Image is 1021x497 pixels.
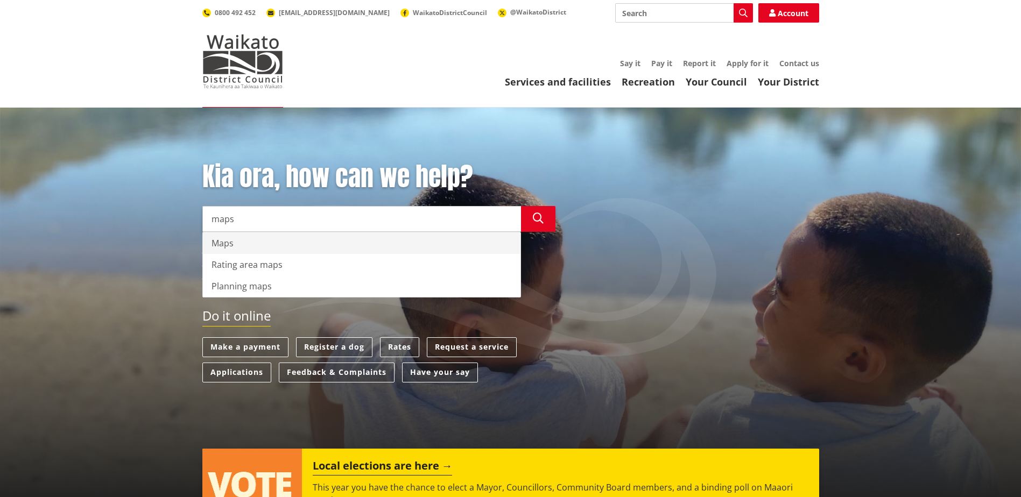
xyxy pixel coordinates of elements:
[758,75,819,88] a: Your District
[971,452,1010,491] iframe: Messenger Launcher
[683,58,716,68] a: Report it
[380,337,419,357] a: Rates
[620,58,640,68] a: Say it
[202,34,283,88] img: Waikato District Council - Te Kaunihera aa Takiwaa o Waikato
[202,206,521,232] input: Search input
[203,232,520,254] div: Maps
[505,75,611,88] a: Services and facilities
[413,8,487,17] span: WaikatoDistrictCouncil
[779,58,819,68] a: Contact us
[279,363,395,382] a: Feedback & Complaints
[622,75,675,88] a: Recreation
[651,58,672,68] a: Pay it
[202,161,555,193] h1: Kia ora, how can we help?
[498,8,566,17] a: @WaikatoDistrict
[203,254,520,275] div: Rating area maps
[427,337,517,357] a: Request a service
[758,3,819,23] a: Account
[202,337,288,357] a: Make a payment
[202,363,271,382] a: Applications
[510,8,566,17] span: @WaikatoDistrict
[296,337,372,357] a: Register a dog
[400,8,487,17] a: WaikatoDistrictCouncil
[686,75,747,88] a: Your Council
[215,8,256,17] span: 0800 492 452
[313,459,452,475] h2: Local elections are here
[615,3,753,23] input: Search input
[279,8,390,17] span: [EMAIL_ADDRESS][DOMAIN_NAME]
[402,363,478,382] a: Have your say
[727,58,769,68] a: Apply for it
[202,8,256,17] a: 0800 492 452
[202,308,271,327] h2: Do it online
[203,275,520,297] div: Planning maps
[266,8,390,17] a: [EMAIL_ADDRESS][DOMAIN_NAME]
